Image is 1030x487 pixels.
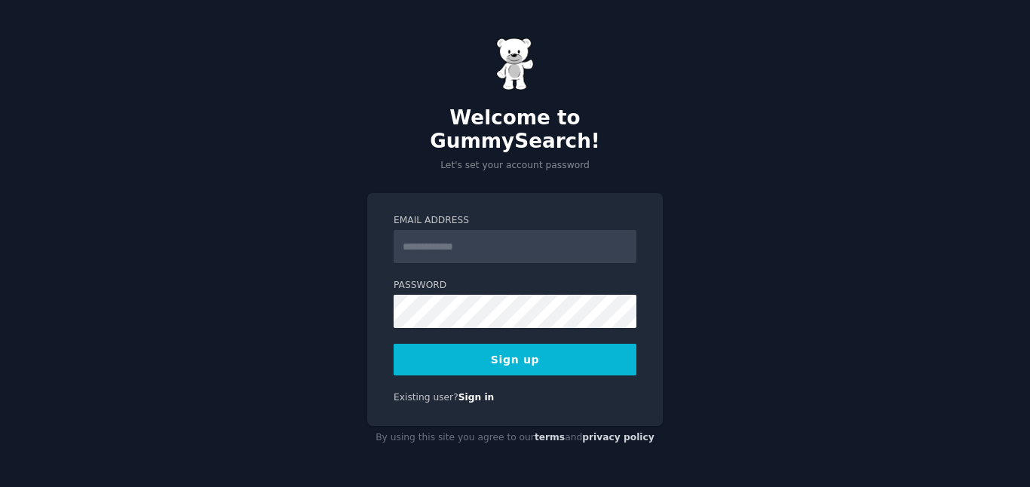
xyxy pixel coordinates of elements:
h2: Welcome to GummySearch! [367,106,663,154]
a: Sign in [458,392,495,403]
a: terms [535,432,565,443]
p: Let's set your account password [367,159,663,173]
label: Password [394,279,636,293]
label: Email Address [394,214,636,228]
img: Gummy Bear [496,38,534,90]
span: Existing user? [394,392,458,403]
button: Sign up [394,344,636,375]
a: privacy policy [582,432,654,443]
div: By using this site you agree to our and [367,426,663,450]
